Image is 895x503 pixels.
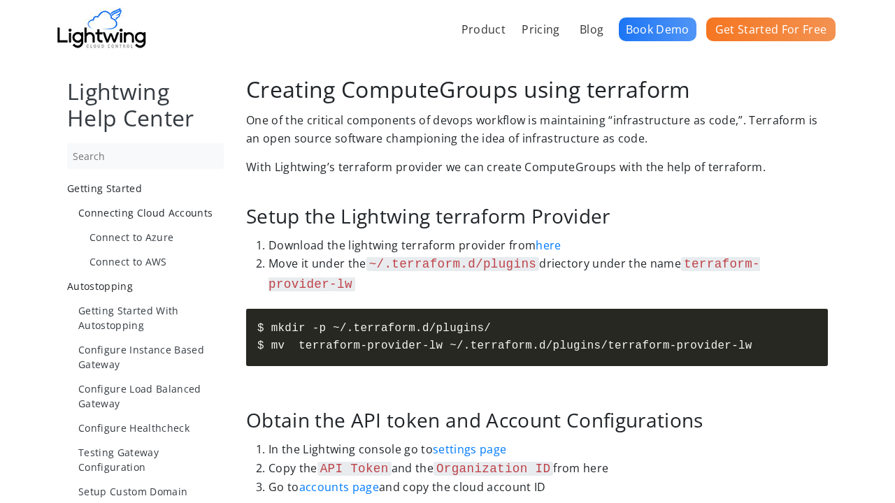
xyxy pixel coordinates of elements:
a: Getting Started With Autostopping [78,303,224,333]
a: Testing Gateway Configuration [78,445,224,474]
span: Getting Started [67,182,142,195]
a: Configure Instance Based Gateway [78,342,224,372]
a: settings page [433,442,506,457]
a: Product [457,14,510,45]
a: Connect to Azure [89,230,224,245]
a: accounts page [299,479,379,495]
span: Connecting Cloud Accounts [78,206,213,219]
h3: Setup the Lightwing terraform Provider [246,206,828,226]
li: Move it under the driectory under the name [268,254,828,293]
p: One of the critical components of devops workflow is maintaining “infrastructure as code,”. Terra... [246,112,828,147]
a: Lightwing Help Center [67,76,194,133]
code: terraform-provider-lw [268,257,760,291]
span: Autostopping [67,279,133,293]
a: Configure Healthcheck [78,421,224,435]
a: Configure Load Balanced Gateway [78,381,224,411]
span: $ mkdir -p ~/.terraform.d/plugins/ [257,320,491,337]
li: Download the lightwing terraform provider from [268,237,828,255]
li: In the Lightwing console go to [268,441,828,459]
a: here [536,238,561,253]
a: Pricing [517,14,564,45]
code: ~/.terraform.d/plugins [366,257,540,271]
h3: Obtain the API token and Account Configurations [246,410,828,430]
p: With Lightwing’s terraform provider we can create ComputeGroups with the help of terraform. [246,159,828,177]
a: Get Started For Free [706,17,836,41]
li: Copy the and the from here [268,459,828,479]
h2: Creating ComputeGroups using terraform [246,78,828,101]
code: API Token [317,462,392,476]
span: $ mv terraform-provider-lw ~/.terraform.d/plugins/terraform-provider-lw [257,337,752,355]
li: Go to and copy the cloud account ID [268,479,828,497]
a: Setup Custom Domain [78,484,224,499]
input: Search [67,143,224,169]
a: Connect to AWS [89,254,224,269]
a: Book Demo [619,17,696,41]
code: Organization ID [434,462,553,476]
a: Blog [575,14,608,45]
